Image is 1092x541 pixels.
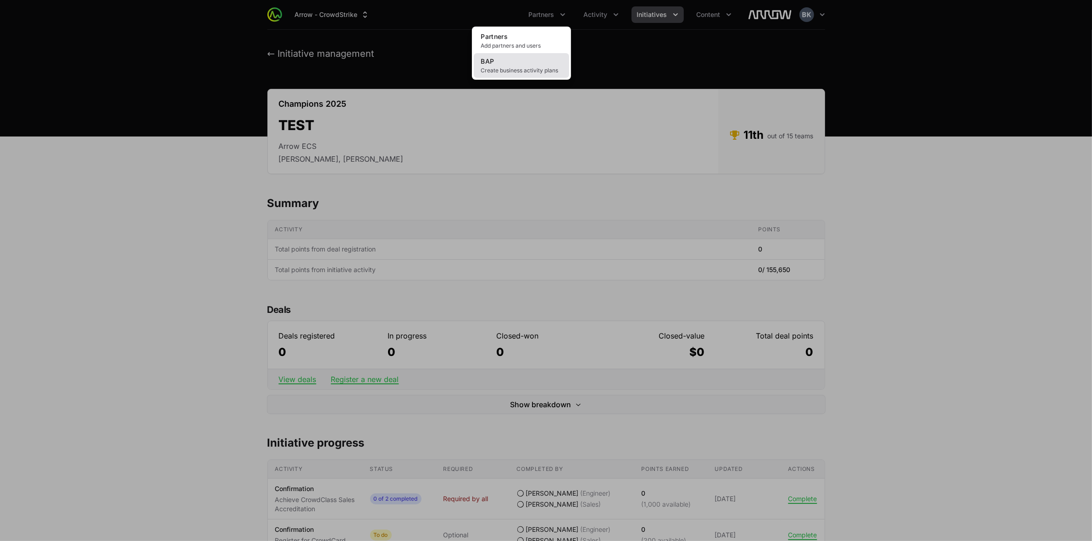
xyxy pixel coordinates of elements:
div: Main navigation [282,6,737,23]
span: BAP [481,57,494,65]
span: Partners [481,33,508,40]
span: Add partners and users [481,42,562,49]
div: Partners menu [523,6,571,23]
a: BAPCreate business activity plans [474,53,569,78]
span: Create business activity plans [481,67,562,74]
a: PartnersAdd partners and users [474,28,569,53]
